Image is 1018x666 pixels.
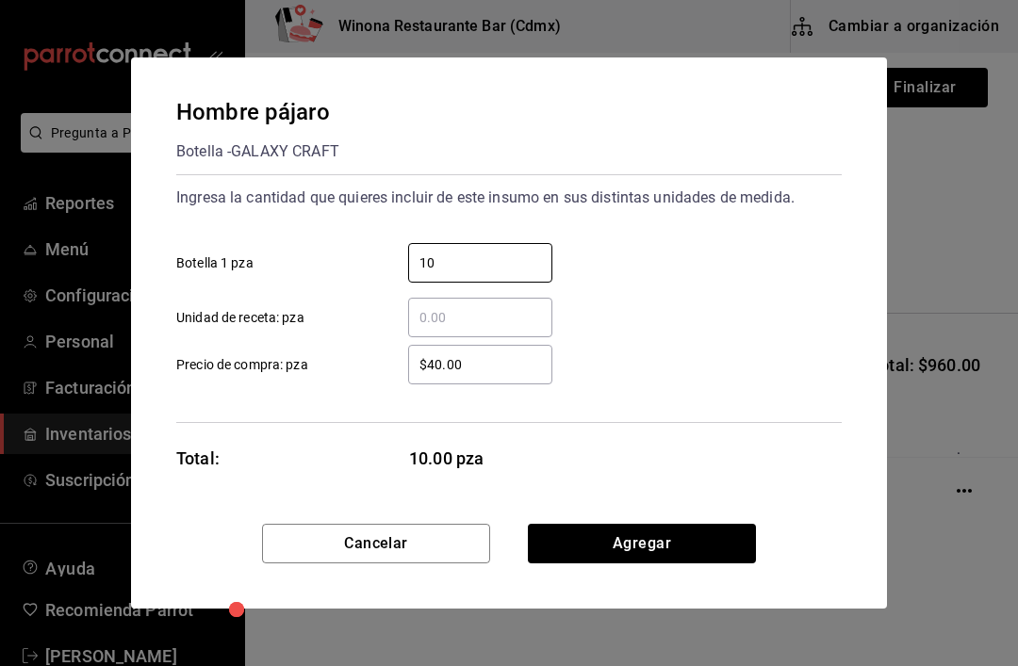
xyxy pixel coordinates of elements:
input: Precio de compra: pza [408,353,552,376]
button: Cancelar [262,524,490,563]
div: Hombre pájaro [176,95,339,129]
span: Unidad de receta: pza [176,308,304,328]
div: Ingresa la cantidad que quieres incluir de este insumo en sus distintas unidades de medida. [176,183,842,213]
button: Agregar [528,524,756,563]
div: Botella - GALAXY CRAFT [176,137,339,167]
input: Botella 1 pza [408,252,552,274]
span: 10.00 pza [409,446,553,471]
div: Total: [176,446,220,471]
span: Precio de compra: pza [176,355,308,375]
span: Botella 1 pza [176,253,254,273]
input: Unidad de receta: pza [408,306,552,329]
